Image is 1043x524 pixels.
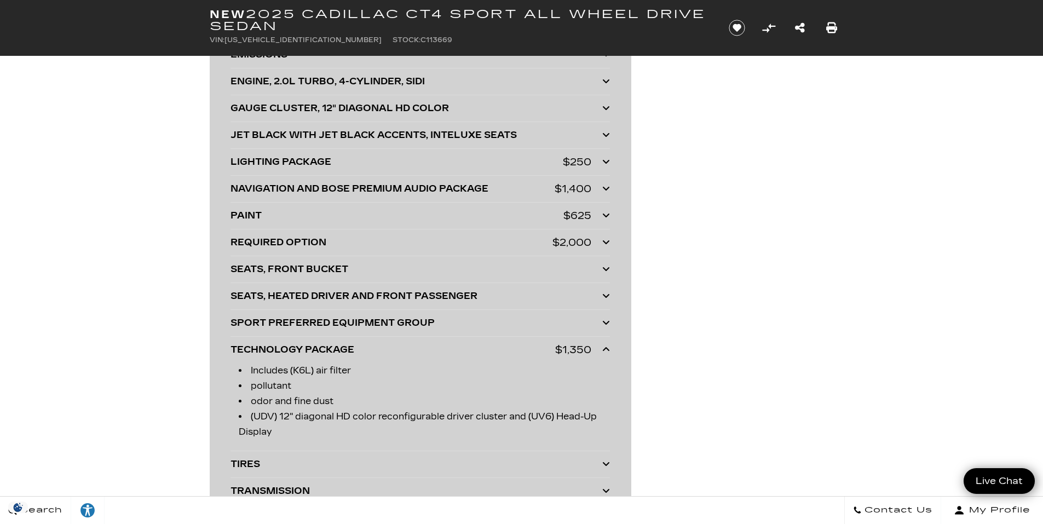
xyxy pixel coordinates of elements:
span: Search [17,503,62,518]
div: ENGINE, 2.0L TURBO, 4-CYLINDER, SIDI [231,74,602,89]
button: Open user profile menu [941,497,1043,524]
span: My Profile [965,503,1030,518]
div: LIGHTING PACKAGE [231,154,563,170]
div: TIRES [231,457,602,472]
div: $625 [563,208,591,223]
section: Click to Open Cookie Consent Modal [5,502,31,513]
span: Stock: [393,36,420,44]
img: Opt-Out Icon [5,502,31,513]
span: VIN: [210,36,224,44]
div: TECHNOLOGY PACKAGE [231,342,555,358]
div: Explore your accessibility options [71,502,104,519]
li: pollutant [239,378,610,394]
div: $2,000 [552,235,591,250]
span: [US_VEHICLE_IDENTIFICATION_NUMBER] [224,36,382,44]
div: JET BLACK WITH JET BLACK ACCENTS, INTELUXE SEATS [231,128,602,143]
strong: New [210,8,246,21]
div: REQUIRED OPTION [231,235,552,250]
div: TRANSMISSION [231,483,602,499]
div: SPORT PREFERRED EQUIPMENT GROUP [231,315,602,331]
span: C113669 [420,36,452,44]
li: (UDV) 12" diagonal HD color reconfigurable driver cluster and (UV6) Head-Up Display [239,409,610,440]
button: Compare Vehicle [760,20,777,36]
li: odor and fine dust [239,394,610,409]
div: $1,400 [555,181,591,197]
a: Print this New 2025 Cadillac CT4 Sport All Wheel Drive Sedan [826,20,837,36]
a: Share this New 2025 Cadillac CT4 Sport All Wheel Drive Sedan [795,20,805,36]
div: $1,350 [555,342,591,358]
h1: 2025 Cadillac CT4 Sport All Wheel Drive Sedan [210,8,711,32]
li: Includes (K6L) air filter [239,363,610,378]
span: Contact Us [862,503,932,518]
div: PAINT [231,208,563,223]
button: Save vehicle [725,19,749,37]
div: GAUGE CLUSTER, 12" DIAGONAL HD COLOR [231,101,602,116]
div: $250 [563,154,591,170]
div: NAVIGATION AND BOSE PREMIUM AUDIO PACKAGE [231,181,555,197]
div: SEATS, HEATED DRIVER AND FRONT PASSENGER [231,289,602,304]
span: Live Chat [970,475,1028,487]
a: Live Chat [964,468,1035,494]
div: SEATS, FRONT BUCKET [231,262,602,277]
a: Contact Us [844,497,941,524]
a: Explore your accessibility options [71,497,105,524]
